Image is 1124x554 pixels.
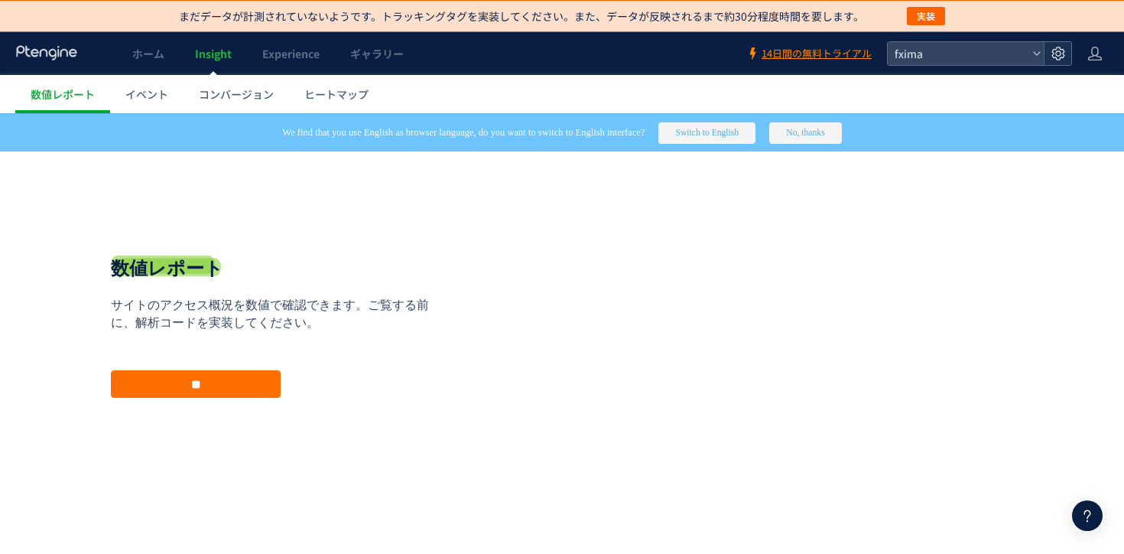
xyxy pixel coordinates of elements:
span: ギャラリー [350,46,404,61]
span: 実装 [917,7,935,25]
span: Insight [195,46,232,61]
span: 14日間の無料トライアル [762,47,872,61]
p: サイトのアクセス概況を数値で確認できます。ご覧する前に、解析コードを実装してください。 [111,184,440,219]
span: 数値レポート [31,86,95,102]
span: ホーム [132,46,164,61]
span: We find that you use English as browser language, do you want to switch to English interface? [282,14,645,24]
p: まだデータが計測されていないようです。トラッキングタグを実装してください。また、データが反映されるまで約30分程度時間を要します。 [179,8,864,24]
button: No, thanks [769,9,841,31]
h1: 数値レポート [111,142,223,168]
button: Switch to English [658,9,755,31]
span: イベント [125,86,168,102]
span: コンバージョン [199,86,274,102]
a: 14日間の無料トライアル [746,47,872,61]
span: ヒートマップ [304,86,369,102]
span: fxima [890,42,1026,65]
span: Experience [262,46,320,61]
button: 実装 [907,7,945,25]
